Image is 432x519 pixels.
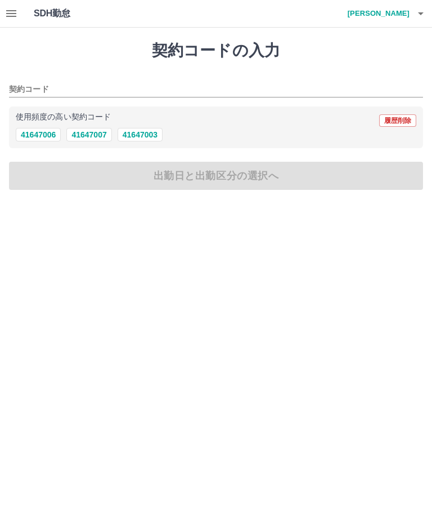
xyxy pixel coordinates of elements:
button: 41647007 [66,128,111,141]
button: 41647003 [118,128,163,141]
button: 41647006 [16,128,61,141]
p: 使用頻度の高い契約コード [16,113,111,121]
button: 履歴削除 [379,114,416,127]
h1: 契約コードの入力 [9,41,423,60]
